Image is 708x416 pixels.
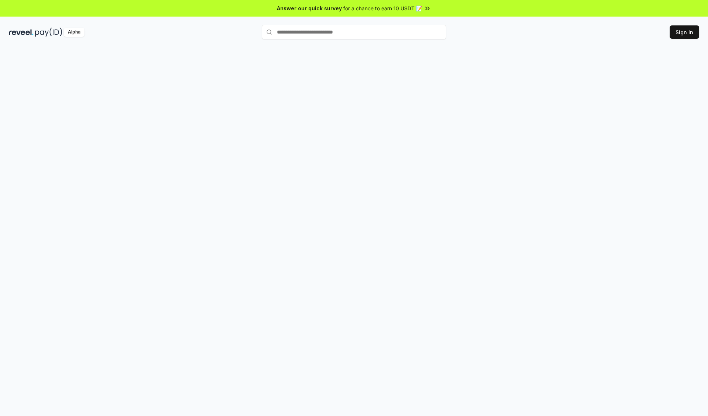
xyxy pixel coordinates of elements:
img: pay_id [35,28,62,37]
img: reveel_dark [9,28,34,37]
button: Sign In [670,25,699,39]
span: for a chance to earn 10 USDT 📝 [343,4,422,12]
span: Answer our quick survey [277,4,342,12]
div: Alpha [64,28,84,37]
